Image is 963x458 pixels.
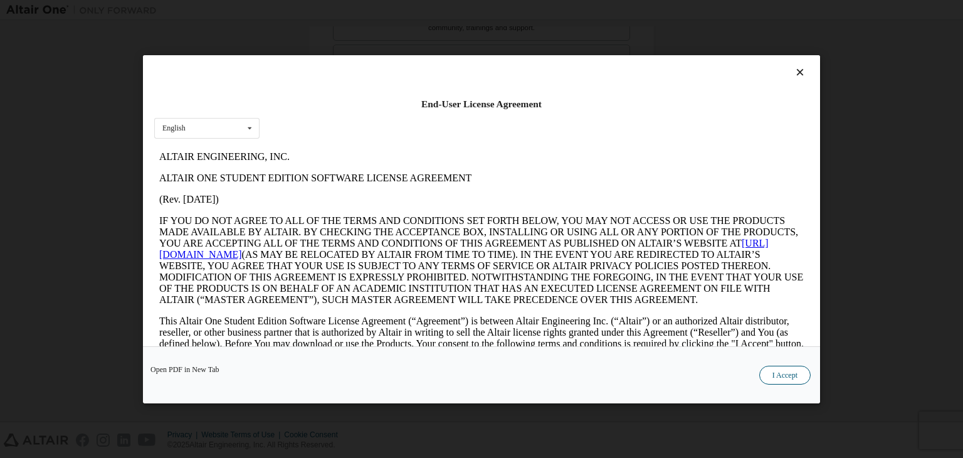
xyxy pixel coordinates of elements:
[5,69,650,159] p: IF YOU DO NOT AGREE TO ALL OF THE TERMS AND CONDITIONS SET FORTH BELOW, YOU MAY NOT ACCESS OR USE...
[5,26,650,38] p: ALTAIR ONE STUDENT EDITION SOFTWARE LICENSE AGREEMENT
[5,5,650,16] p: ALTAIR ENGINEERING, INC.
[150,366,219,373] a: Open PDF in New Tab
[759,366,811,385] button: I Accept
[5,92,614,114] a: [URL][DOMAIN_NAME]
[162,124,186,132] div: English
[5,48,650,59] p: (Rev. [DATE])
[154,98,809,110] div: End-User License Agreement
[5,169,650,215] p: This Altair One Student Edition Software License Agreement (“Agreement”) is between Altair Engine...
